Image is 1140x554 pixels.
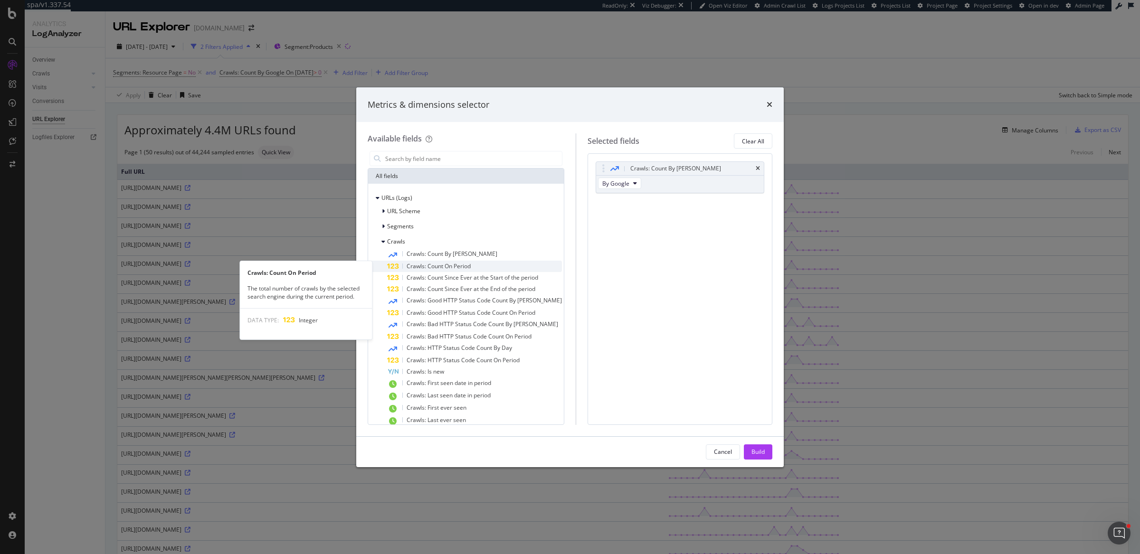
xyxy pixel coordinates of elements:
div: Selected fields [588,136,639,147]
div: Clear All [742,137,764,145]
div: Available fields [368,133,422,144]
span: By Google [602,179,629,188]
div: Build [751,448,765,456]
span: Crawls: Last seen date in period [407,391,491,399]
span: Crawls: Good HTTP Status Code Count On Period [407,309,535,317]
span: Crawls: HTTP Status Code Count On Period [407,356,520,364]
div: The total number of crawls by the selected search engine during the current period. [240,284,372,300]
span: Crawls: Count Since Ever at the Start of the period [407,273,538,282]
span: Crawls: Bad HTTP Status Code Count By [PERSON_NAME] [407,320,558,328]
div: modal [356,87,784,467]
div: Crawls: Count By [PERSON_NAME] [630,164,721,173]
span: Crawls [387,237,405,245]
div: Metrics & dimensions selector [368,99,489,111]
span: Crawls: Bad HTTP Status Code Count On Period [407,332,532,340]
div: times [756,166,760,171]
button: Build [744,444,772,460]
div: times [767,99,772,111]
div: Crawls: Count By [PERSON_NAME]timesBy Google [596,161,764,193]
span: Segments [387,222,414,230]
div: All fields [368,169,564,184]
span: Crawls: First seen date in period [407,379,491,387]
span: URLs (Logs) [381,194,412,202]
span: Crawls: Last ever seen [407,416,466,424]
span: Crawls: HTTP Status Code Count By Day [407,344,512,352]
div: Cancel [714,448,732,456]
button: By Google [598,178,641,189]
button: Clear All [734,133,772,149]
span: Crawls: Count On Period [407,262,471,270]
span: Crawls: Good HTTP Status Code Count By [PERSON_NAME] [407,296,562,304]
span: Crawls: Count Since Ever at the End of the period [407,285,535,293]
span: Crawls: First ever seen [407,404,466,412]
span: Crawls: Count By [PERSON_NAME] [407,250,497,258]
div: Crawls: Count On Period [240,269,372,277]
iframe: Intercom live chat [1108,522,1130,545]
span: Crawls: Is new [407,367,444,376]
button: Cancel [706,444,740,460]
span: URL Scheme [387,207,420,215]
input: Search by field name [384,151,562,166]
